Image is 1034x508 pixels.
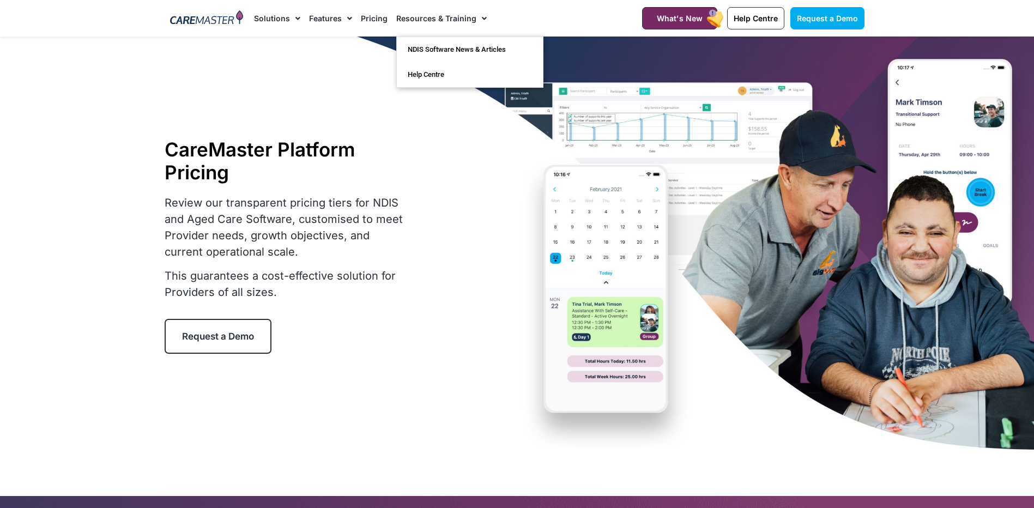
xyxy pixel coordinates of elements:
span: Request a Demo [797,14,858,23]
ul: Resources & Training [396,37,543,88]
p: Review our transparent pricing tiers for NDIS and Aged Care Software, customised to meet Provider... [165,195,410,260]
span: Help Centre [734,14,778,23]
p: This guarantees a cost-effective solution for Providers of all sizes. [165,268,410,300]
span: What's New [657,14,703,23]
a: What's New [642,7,717,29]
img: CareMaster Logo [170,10,244,27]
a: Help Centre [727,7,784,29]
a: Request a Demo [790,7,864,29]
h1: CareMaster Platform Pricing [165,138,410,184]
span: Request a Demo [182,331,254,342]
a: Help Centre [397,62,543,87]
a: Request a Demo [165,319,271,354]
a: NDIS Software News & Articles [397,37,543,62]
